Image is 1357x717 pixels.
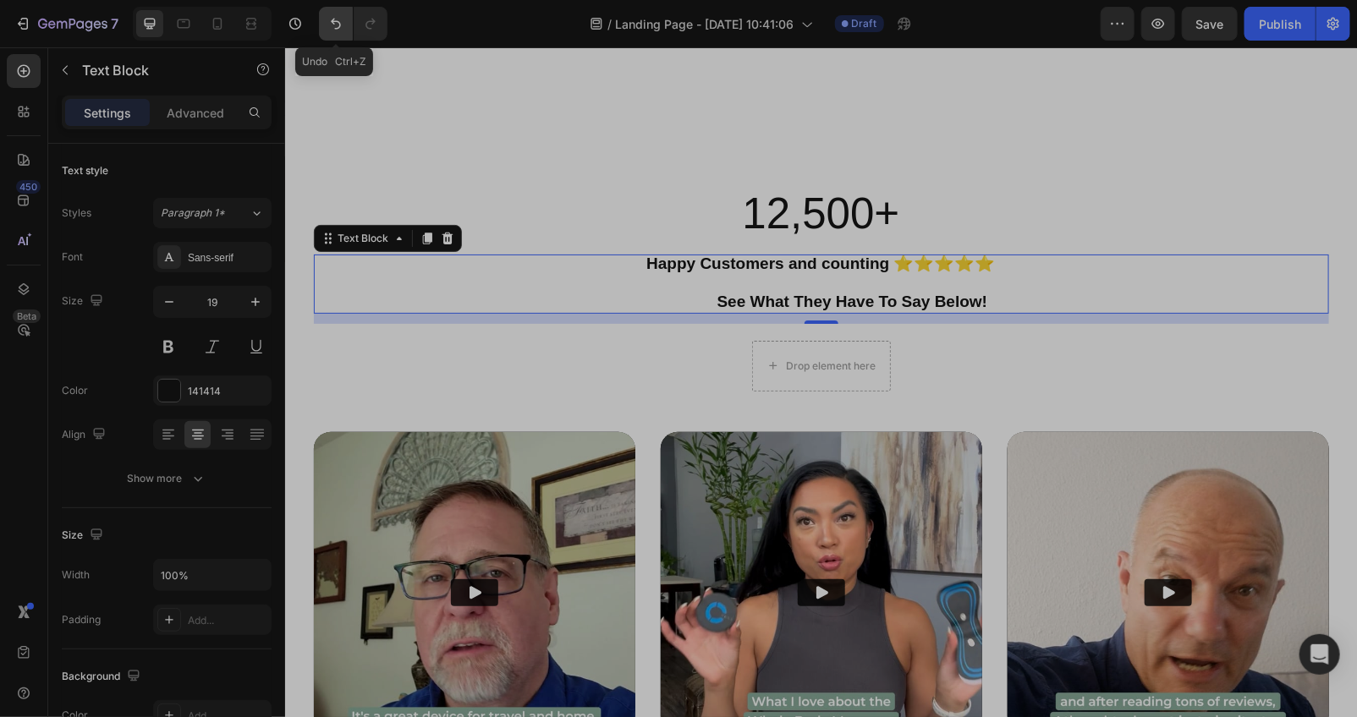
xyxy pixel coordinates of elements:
[852,16,877,31] span: Draft
[361,207,710,225] strong: Happy Customers and counting ⭐⭐⭐⭐⭐
[62,163,108,178] div: Text style
[285,47,1357,717] iframe: Design area
[608,15,613,33] span: /
[1299,634,1340,675] div: Open Intercom Messenger
[860,532,907,559] button: Play
[502,312,591,326] div: Drop element here
[188,250,267,265] div: Sans-serif
[128,470,206,487] div: Show more
[62,463,272,494] button: Show more
[1244,7,1316,41] button: Publish
[1196,17,1224,31] span: Save
[1182,7,1238,41] button: Save
[153,198,272,228] button: Paragraph 1*
[62,424,109,446] div: Align
[62,567,90,583] div: Width
[722,385,1044,706] img: Alt image
[166,532,213,559] button: Play
[376,385,697,706] img: Alt image
[154,560,271,590] input: Auto
[432,245,703,263] strong: See What They Have To Say Below!
[616,15,794,33] span: Landing Page - [DATE] 10:41:06
[29,385,350,706] img: Alt image
[50,183,107,199] div: Text Block
[62,524,107,547] div: Size
[161,205,225,221] span: Paragraph 1*
[513,532,560,559] button: Play
[62,383,88,398] div: Color
[62,249,83,265] div: Font
[62,612,101,627] div: Padding
[84,104,131,122] p: Settings
[188,384,267,399] div: 141414
[1259,15,1301,33] div: Publish
[7,7,126,41] button: 7
[62,205,91,221] div: Styles
[62,665,144,688] div: Background
[82,60,226,80] p: Text Block
[13,309,41,323] div: Beta
[16,180,41,194] div: 450
[188,613,267,628] div: Add...
[319,7,387,41] div: Undo/Redo
[111,14,118,34] p: 7
[62,290,107,313] div: Size
[167,104,224,122] p: Advanced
